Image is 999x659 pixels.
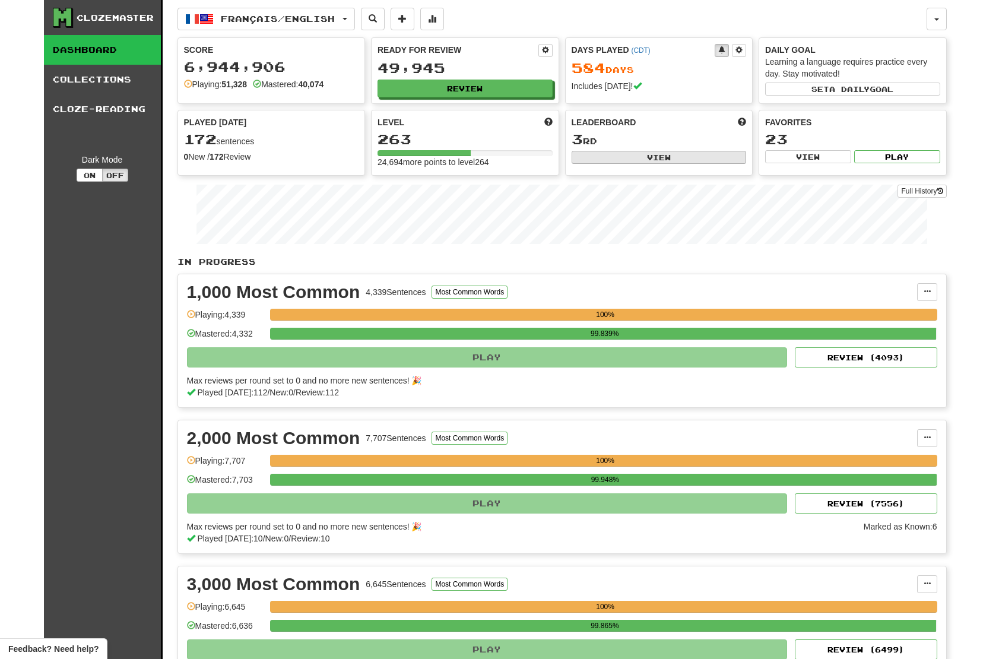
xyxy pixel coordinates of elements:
[572,116,636,128] span: Leaderboard
[420,8,444,30] button: More stats
[221,14,335,24] span: Français / English
[187,521,857,533] div: Max reviews per round set to 0 and no more new sentences! 🎉
[765,132,940,147] div: 23
[274,474,937,486] div: 99.948%
[53,154,152,166] div: Dark Mode
[361,8,385,30] button: Search sentences
[77,169,103,182] button: On
[8,643,99,655] span: Open feedback widget
[187,283,360,301] div: 1,000 Most Common
[263,534,265,543] span: /
[366,286,426,298] div: 4,339 Sentences
[77,12,154,24] div: Clozemaster
[288,534,291,543] span: /
[187,375,930,386] div: Max reviews per round set to 0 and no more new sentences! 🎉
[795,493,937,514] button: Review (7556)
[187,620,264,639] div: Mastered: 6,636
[274,309,937,321] div: 100%
[184,78,248,90] div: Playing:
[197,388,267,397] span: Played [DATE]: 112
[765,150,851,163] button: View
[44,94,161,124] a: Cloze-Reading
[187,328,264,347] div: Mastered: 4,332
[296,388,339,397] span: Review: 112
[221,80,247,89] strong: 51,328
[829,85,870,93] span: a daily
[184,131,217,147] span: 172
[738,116,746,128] span: This week in points, UTC
[572,59,605,76] span: 584
[572,131,583,147] span: 3
[184,59,359,74] div: 6,944,906
[378,156,553,168] div: 24,694 more points to level 264
[177,8,355,30] button: Français/English
[765,83,940,96] button: Seta dailygoal
[187,601,264,620] div: Playing: 6,645
[187,474,264,493] div: Mastered: 7,703
[864,521,937,544] div: Marked as Known: 6
[765,56,940,80] div: Learning a language requires practice every day. Stay motivated!
[432,286,508,299] button: Most Common Words
[184,116,247,128] span: Played [DATE]
[184,132,359,147] div: sentences
[795,347,937,367] button: Review (4093)
[854,150,940,163] button: Play
[366,578,426,590] div: 6,645 Sentences
[187,455,264,474] div: Playing: 7,707
[391,8,414,30] button: Add sentence to collection
[265,534,289,543] span: New: 0
[572,151,747,164] button: View
[572,132,747,147] div: rd
[187,309,264,328] div: Playing: 4,339
[572,61,747,76] div: Day s
[197,534,262,543] span: Played [DATE]: 10
[432,432,508,445] button: Most Common Words
[544,116,553,128] span: Score more points to level up
[572,44,715,56] div: Days Played
[378,44,538,56] div: Ready for Review
[274,620,936,632] div: 99.865%
[765,116,940,128] div: Favorites
[44,65,161,94] a: Collections
[187,575,360,593] div: 3,000 Most Common
[44,35,161,65] a: Dashboard
[267,388,269,397] span: /
[184,44,359,56] div: Score
[187,429,360,447] div: 2,000 Most Common
[765,44,940,56] div: Daily Goal
[631,46,650,55] a: (CDT)
[184,151,359,163] div: New / Review
[184,152,189,161] strong: 0
[274,455,937,467] div: 100%
[298,80,324,89] strong: 40,074
[572,80,747,92] div: Includes [DATE]!
[378,80,553,97] button: Review
[274,328,936,340] div: 99.839%
[269,388,293,397] span: New: 0
[293,388,296,397] span: /
[274,601,937,613] div: 100%
[432,578,508,591] button: Most Common Words
[253,78,324,90] div: Mastered:
[187,493,788,514] button: Play
[177,256,947,268] p: In Progress
[378,61,553,75] div: 49,945
[378,116,404,128] span: Level
[210,152,223,161] strong: 172
[366,432,426,444] div: 7,707 Sentences
[102,169,128,182] button: Off
[897,185,946,198] a: Full History
[187,347,788,367] button: Play
[378,132,553,147] div: 263
[291,534,329,543] span: Review: 10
